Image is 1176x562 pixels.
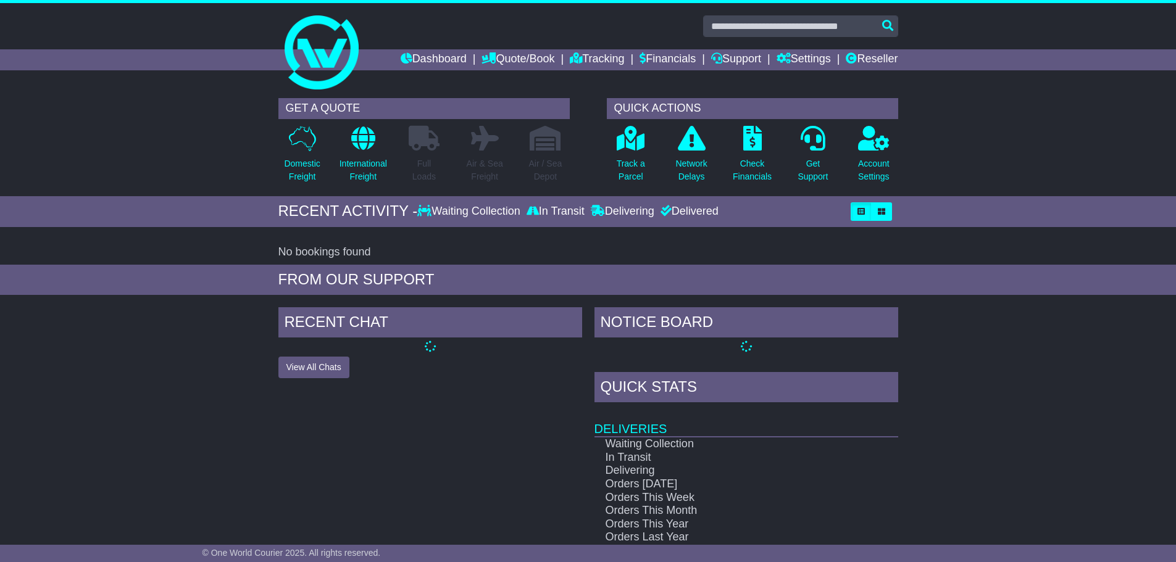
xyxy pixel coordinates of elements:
[283,125,320,190] a: DomesticFreight
[846,49,898,70] a: Reseller
[616,125,646,190] a: Track aParcel
[278,246,898,259] div: No bookings found
[202,548,381,558] span: © One World Courier 2025. All rights reserved.
[594,477,854,491] td: Orders [DATE]
[482,49,554,70] a: Quote/Book
[675,125,707,190] a: NetworkDelays
[278,307,582,341] div: RECENT CHAT
[617,157,645,183] p: Track a Parcel
[675,157,707,183] p: Network Delays
[594,437,854,451] td: Waiting Collection
[284,157,320,183] p: Domestic Freight
[657,205,719,218] div: Delivered
[339,125,388,190] a: InternationalFreight
[594,451,854,465] td: In Transit
[278,357,349,378] button: View All Chats
[594,372,898,405] div: Quick Stats
[467,157,503,183] p: Air & Sea Freight
[417,205,523,218] div: Waiting Collection
[857,125,890,190] a: AccountSettings
[594,307,898,341] div: NOTICE BOARD
[278,271,898,289] div: FROM OUR SUPPORT
[594,518,854,531] td: Orders This Year
[594,531,854,544] td: Orders Last Year
[523,205,588,218] div: In Transit
[588,205,657,218] div: Delivering
[570,49,624,70] a: Tracking
[594,405,898,437] td: Deliveries
[278,98,570,119] div: GET A QUOTE
[732,125,772,190] a: CheckFinancials
[640,49,696,70] a: Financials
[777,49,831,70] a: Settings
[409,157,440,183] p: Full Loads
[594,491,854,505] td: Orders This Week
[733,157,772,183] p: Check Financials
[858,157,890,183] p: Account Settings
[797,125,828,190] a: GetSupport
[401,49,467,70] a: Dashboard
[340,157,387,183] p: International Freight
[798,157,828,183] p: Get Support
[594,504,854,518] td: Orders This Month
[711,49,761,70] a: Support
[594,464,854,477] td: Delivering
[278,202,418,220] div: RECENT ACTIVITY -
[607,98,898,119] div: QUICK ACTIONS
[529,157,562,183] p: Air / Sea Depot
